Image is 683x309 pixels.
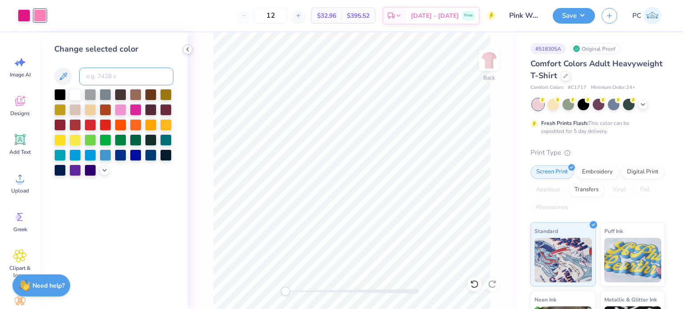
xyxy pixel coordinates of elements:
span: Upload [11,187,29,194]
span: Free [464,12,473,19]
strong: Fresh Prints Flash: [541,120,588,127]
span: [DATE] - [DATE] [411,11,459,20]
div: Back [483,74,495,82]
img: Standard [534,238,592,282]
div: # 518305A [530,43,566,54]
span: $32.96 [317,11,336,20]
span: Comfort Colors Adult Heavyweight T-Shirt [530,58,663,81]
span: Add Text [9,148,31,156]
button: Save [553,8,595,24]
div: Screen Print [530,165,574,179]
div: Rhinestones [530,201,574,214]
div: Applique [530,183,566,197]
strong: Need help? [32,281,64,290]
div: Digital Print [621,165,664,179]
span: Greek [13,226,27,233]
div: This color can be expedited for 5 day delivery. [541,119,651,135]
a: PC [628,7,665,24]
img: Priyanka Choudhary [643,7,661,24]
span: Comfort Colors [530,84,563,92]
span: Metallic & Glitter Ink [604,295,657,304]
span: Standard [534,226,558,236]
input: – – [253,8,288,24]
div: Change selected color [54,43,173,55]
span: $395.52 [347,11,370,20]
span: Designs [10,110,30,117]
input: e.g. 7428 c [79,68,173,85]
img: Puff Ink [604,238,662,282]
div: Print Type [530,148,665,158]
div: Foil [635,183,655,197]
span: # C1717 [568,84,587,92]
div: Vinyl [607,183,632,197]
span: Neon Ink [534,295,556,304]
div: Transfers [569,183,604,197]
span: Image AI [10,71,31,78]
span: Clipart & logos [5,265,35,279]
span: PC [632,11,641,21]
span: Minimum Order: 24 + [591,84,635,92]
div: Accessibility label [281,287,290,296]
img: Back [480,52,498,69]
div: Embroidery [576,165,619,179]
span: Puff Ink [604,226,623,236]
input: Untitled Design [502,7,546,24]
div: Original Proof [571,43,620,54]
